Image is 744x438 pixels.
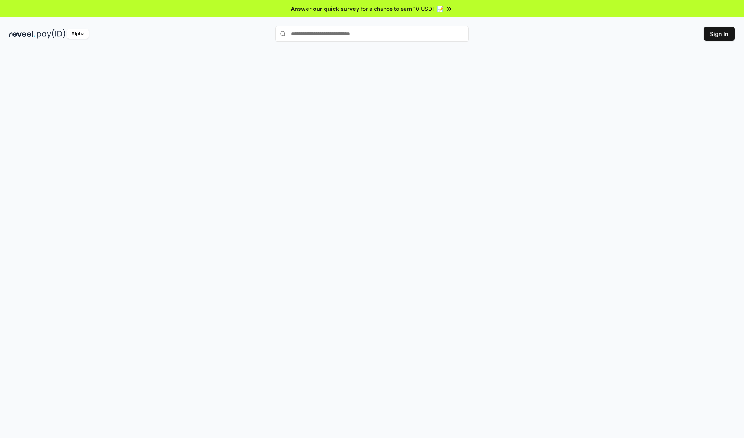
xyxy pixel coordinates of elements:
span: for a chance to earn 10 USDT 📝 [361,5,444,13]
span: Answer our quick survey [291,5,359,13]
div: Alpha [67,29,89,39]
img: reveel_dark [9,29,35,39]
img: pay_id [37,29,65,39]
button: Sign In [704,27,735,41]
